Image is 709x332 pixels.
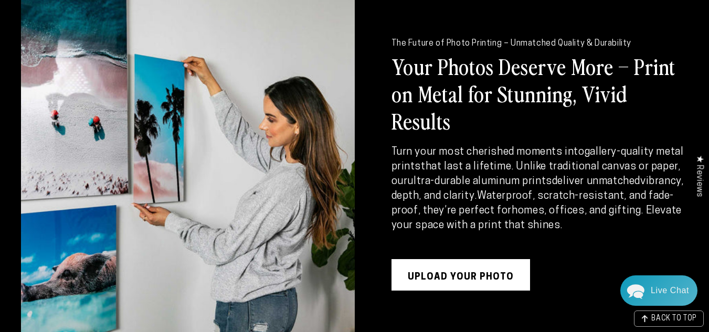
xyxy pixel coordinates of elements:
p: The Future of Photo Printing – Unmatched Quality & Durability [391,38,632,49]
a: UPLOAD YOUR PHOTO [391,259,530,291]
div: Click to open Judge.me floating reviews tab [689,147,709,205]
strong: gallery-quality metal prints [391,147,684,172]
div: Contact Us Directly [651,275,689,306]
strong: ultra-durable aluminum prints [407,176,552,187]
p: Turn your most cherished moments into that last a lifetime. Unlike traditional canvas or paper, o... [391,145,689,233]
div: Chat widget toggle [620,275,697,306]
strong: Waterproof, scratch-resistant, and fade-proof [391,191,674,216]
strong: homes, offices, and gifting [512,206,641,216]
strong: vibrancy, depth, and clarity [391,176,684,201]
span: BACK TO TOP [651,315,697,323]
h2: Your Photos Deserve More – Print on Metal for Stunning, Vivid Results [391,52,689,134]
